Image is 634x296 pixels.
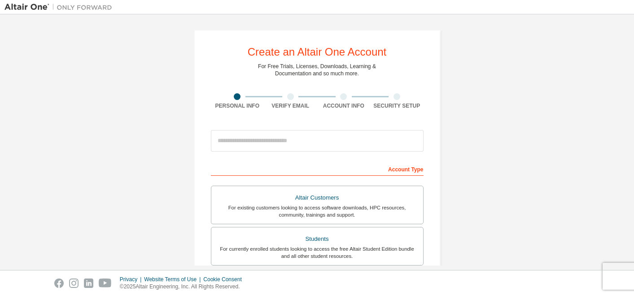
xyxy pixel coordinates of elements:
img: instagram.svg [69,279,79,288]
img: facebook.svg [54,279,64,288]
div: Create an Altair One Account [248,47,387,57]
div: For currently enrolled students looking to access the free Altair Student Edition bundle and all ... [217,245,418,260]
div: Website Terms of Use [144,276,203,283]
div: Personal Info [211,102,264,109]
p: © 2025 Altair Engineering, Inc. All Rights Reserved. [120,283,247,291]
div: Students [217,233,418,245]
div: Verify Email [264,102,317,109]
div: Privacy [120,276,144,283]
div: Account Info [317,102,371,109]
div: Altair Customers [217,192,418,204]
img: linkedin.svg [84,279,93,288]
div: For Free Trials, Licenses, Downloads, Learning & Documentation and so much more. [258,63,376,77]
img: youtube.svg [99,279,112,288]
div: For existing customers looking to access software downloads, HPC resources, community, trainings ... [217,204,418,218]
div: Account Type [211,161,424,176]
div: Security Setup [370,102,424,109]
img: Altair One [4,3,117,12]
div: Cookie Consent [203,276,247,283]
